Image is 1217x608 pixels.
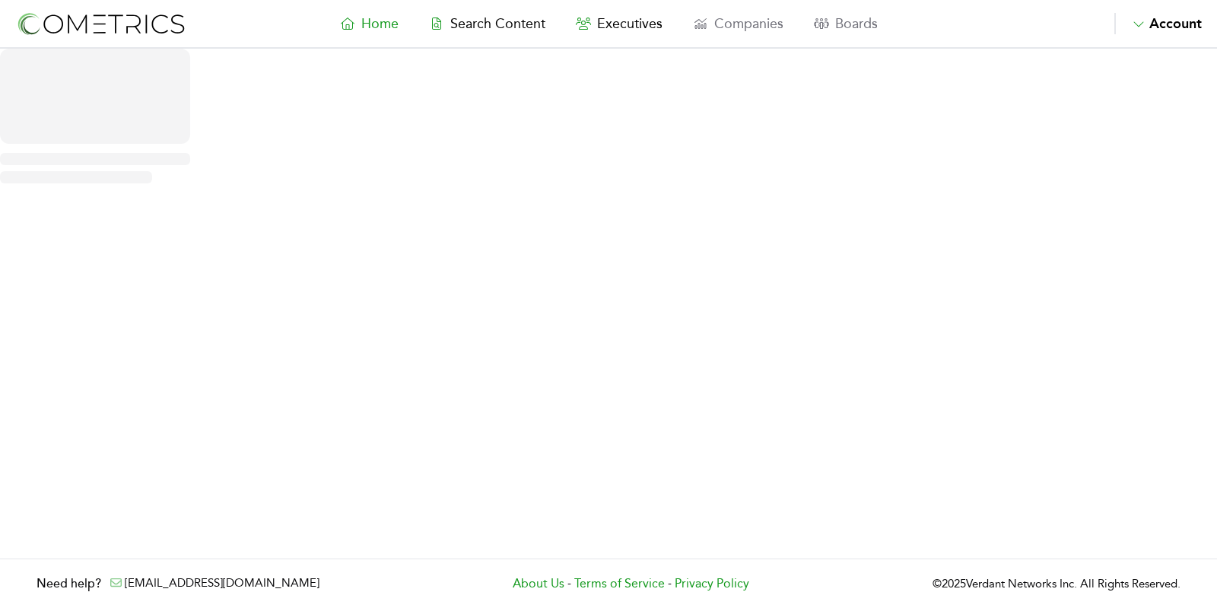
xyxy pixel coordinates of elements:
[450,15,545,32] span: Search Content
[714,15,783,32] span: Companies
[1149,15,1202,32] span: Account
[574,575,665,593] a: Terms of Service
[561,13,678,34] a: Executives
[414,13,561,34] a: Search Content
[325,13,414,34] a: Home
[678,13,799,34] a: Companies
[597,15,663,32] span: Executives
[513,575,564,593] a: About Us
[668,575,672,593] span: -
[799,13,893,34] a: Boards
[675,575,749,593] a: Privacy Policy
[1114,13,1202,34] button: Account
[835,15,878,32] span: Boards
[933,575,1180,593] p: © 2025 Verdant Networks Inc. All Rights Reserved.
[567,575,571,593] span: -
[15,10,186,38] img: logo-refresh-RPX2ODFg.svg
[361,15,399,32] span: Home
[125,576,319,590] a: [EMAIL_ADDRESS][DOMAIN_NAME]
[37,575,101,593] h3: Need help?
